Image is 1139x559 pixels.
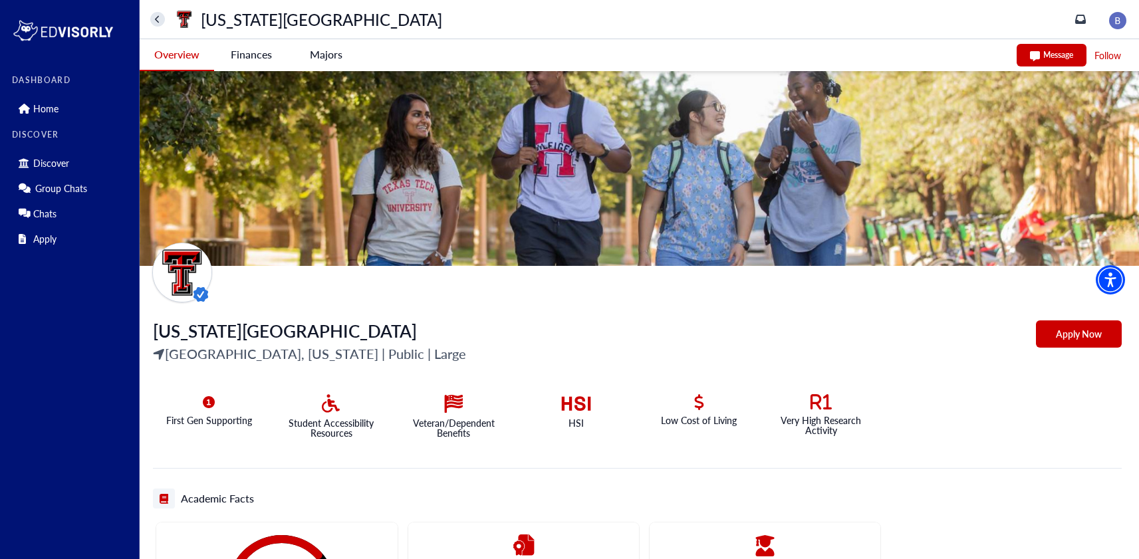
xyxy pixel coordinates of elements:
[33,103,59,114] p: Home
[12,203,131,224] div: Chats
[150,12,165,27] button: home
[214,39,289,70] button: Finances
[174,9,195,30] img: universityName
[12,130,131,140] label: DISCOVER
[1036,320,1122,348] button: Apply Now
[33,233,57,245] p: Apply
[152,243,212,302] img: universityName
[1017,44,1086,66] button: Message
[569,418,584,428] p: HSI
[661,415,737,425] p: Low Cost of Living
[765,415,877,435] p: Very High Research Activity
[153,318,417,343] span: [US_STATE][GEOGRAPHIC_DATA]
[166,415,252,425] p: First Gen Supporting
[201,12,442,27] p: [US_STATE][GEOGRAPHIC_DATA]
[275,418,387,438] p: Student Accessibility Resources
[33,158,69,169] p: Discover
[153,344,466,364] p: [GEOGRAPHIC_DATA], [US_STATE] | Public | Large
[33,208,57,219] p: Chats
[289,39,363,70] button: Majors
[1093,47,1122,64] button: Follow
[12,98,131,119] div: Home
[140,39,214,71] button: Overview
[398,418,509,438] p: Veteran/Dependent Benefits
[12,228,131,249] div: Apply
[181,491,254,506] h5: Academic Facts
[140,71,1139,266] img: a group of people walking on a sidewalk
[1109,12,1126,29] img: image
[12,17,114,44] img: logo
[12,76,131,85] label: DASHBOARD
[12,152,131,173] div: Discover
[1075,14,1086,25] a: inbox
[1096,265,1125,294] div: Accessibility Menu
[12,177,131,199] div: Group Chats
[35,183,87,194] p: Group Chats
